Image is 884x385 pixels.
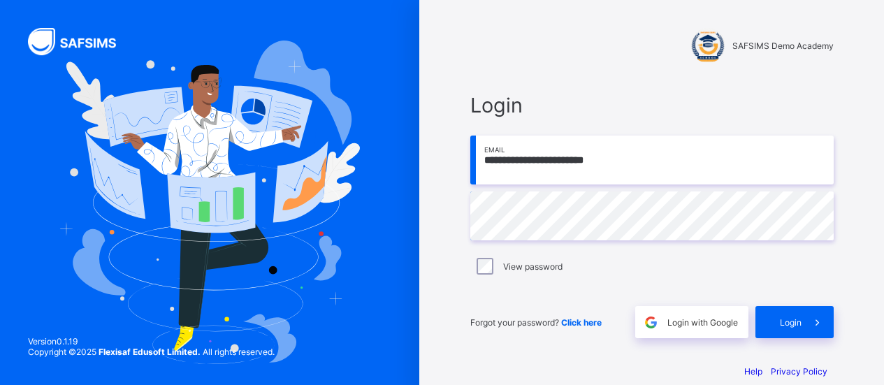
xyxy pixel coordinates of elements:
span: SAFSIMS Demo Academy [732,41,834,51]
a: Privacy Policy [771,366,827,377]
span: Version 0.1.19 [28,336,275,347]
img: Hero Image [59,41,361,364]
span: Copyright © 2025 All rights reserved. [28,347,275,357]
img: SAFSIMS Logo [28,28,133,55]
strong: Flexisaf Edusoft Limited. [99,347,201,357]
a: Click here [561,317,602,328]
label: View password [503,261,563,272]
span: Login with Google [667,317,738,328]
span: Forgot your password? [470,317,602,328]
span: Login [470,93,834,117]
span: Login [780,317,802,328]
a: Help [744,366,762,377]
img: google.396cfc9801f0270233282035f929180a.svg [643,314,659,330]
